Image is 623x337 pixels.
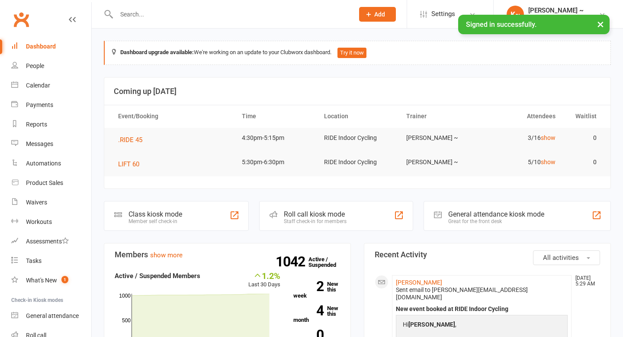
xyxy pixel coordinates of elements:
[26,238,69,245] div: Assessments
[234,152,316,172] td: 5:30pm-6:30pm
[284,218,347,224] div: Staff check-in for members
[316,105,398,127] th: Location
[401,320,563,331] p: Hi ,
[26,101,53,108] div: Payments
[481,152,563,172] td: 5/10
[26,43,56,50] div: Dashboard
[11,271,91,290] a: What's New1
[293,281,340,298] a: 2New this week
[316,152,398,172] td: RIDE Indoor Cycling
[308,250,347,274] a: 1042Active / Suspended
[26,199,47,206] div: Waivers
[234,105,316,127] th: Time
[26,62,44,69] div: People
[396,305,568,313] div: New event booked at RIDE Indoor Cycling
[374,11,385,18] span: Add
[293,304,324,317] strong: 4
[26,257,42,264] div: Tasks
[11,251,91,271] a: Tasks
[11,154,91,173] a: Automations
[541,134,556,141] a: show
[118,160,139,168] span: LIFT 60
[11,134,91,154] a: Messages
[26,179,63,186] div: Product Sales
[11,56,91,76] a: People
[293,305,340,323] a: 4New this month
[128,218,182,224] div: Member self check-in
[11,212,91,232] a: Workouts
[114,8,348,20] input: Search...
[316,128,398,148] td: RIDE Indoor Cycling
[563,128,604,148] td: 0
[114,87,601,96] h3: Coming up [DATE]
[541,159,556,165] a: show
[11,193,91,212] a: Waivers
[396,286,528,301] span: Sent email to [PERSON_NAME][EMAIL_ADDRESS][DOMAIN_NAME]
[528,14,584,22] div: RIDE Indoor Cycling
[248,271,280,289] div: Last 30 Days
[276,255,308,268] strong: 1042
[11,173,91,193] a: Product Sales
[118,159,145,169] button: LIFT 60
[26,82,50,89] div: Calendar
[110,105,234,127] th: Event/Booking
[118,135,148,145] button: .RIDE 45
[507,6,524,23] div: K~
[398,152,481,172] td: [PERSON_NAME] ~
[431,4,455,24] span: Settings
[375,250,600,259] h3: Recent Activity
[481,128,563,148] td: 3/16
[396,279,442,286] a: [PERSON_NAME]
[337,48,366,58] button: Try it now
[118,136,142,144] span: .RIDE 45
[26,277,57,284] div: What's New
[11,306,91,326] a: General attendance kiosk mode
[571,275,600,287] time: [DATE] 5:29 AM
[10,9,32,30] a: Clubworx
[26,160,61,167] div: Automations
[398,105,481,127] th: Trainer
[128,210,182,218] div: Class kiosk mode
[398,128,481,148] td: [PERSON_NAME] ~
[563,152,604,172] td: 0
[115,250,340,259] h3: Members
[11,76,91,95] a: Calendar
[528,6,584,14] div: [PERSON_NAME] ~
[11,232,91,251] a: Assessments
[284,210,347,218] div: Roll call kiosk mode
[26,218,52,225] div: Workouts
[408,321,455,328] strong: [PERSON_NAME]
[481,105,563,127] th: Attendees
[61,276,68,283] span: 1
[26,312,79,319] div: General attendance
[11,95,91,115] a: Payments
[533,250,600,265] button: All activities
[120,49,194,55] strong: Dashboard upgrade available:
[11,115,91,134] a: Reports
[359,7,396,22] button: Add
[26,140,53,147] div: Messages
[104,41,611,65] div: We're working on an update to your Clubworx dashboard.
[593,15,608,33] button: ×
[11,37,91,56] a: Dashboard
[234,128,316,148] td: 4:30pm-5:15pm
[466,20,536,29] span: Signed in successfully.
[293,280,324,293] strong: 2
[26,121,47,128] div: Reports
[150,251,183,259] a: show more
[448,218,544,224] div: Great for the front desk
[248,271,280,280] div: 1.2%
[448,210,544,218] div: General attendance kiosk mode
[543,254,579,262] span: All activities
[563,105,604,127] th: Waitlist
[115,272,200,280] strong: Active / Suspended Members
